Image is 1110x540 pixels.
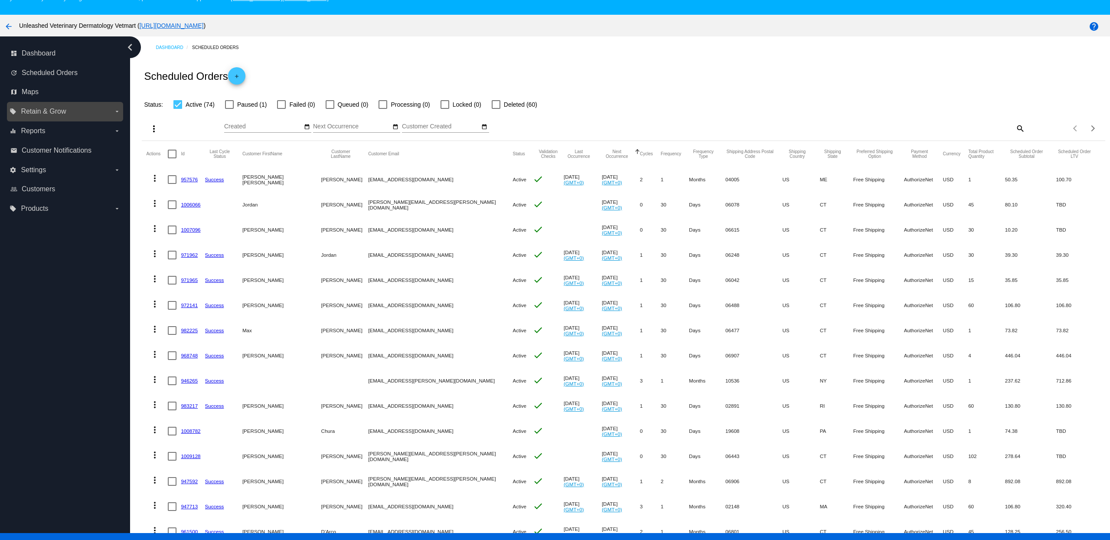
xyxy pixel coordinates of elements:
a: map Maps [10,85,121,99]
mat-cell: 10536 [725,368,782,393]
mat-cell: 30 [661,192,689,217]
mat-cell: 1 [640,293,661,318]
mat-cell: [DATE] [602,444,640,469]
mat-cell: 30 [968,242,1005,268]
mat-cell: 0 [640,217,661,242]
mat-cell: [PERSON_NAME] [PERSON_NAME] [242,167,321,192]
mat-cell: AuthorizeNet [904,293,943,318]
a: Success [205,378,224,383]
mat-cell: [EMAIL_ADDRESS][DOMAIN_NAME] [368,242,513,268]
a: people_outline Customers [10,182,121,196]
mat-cell: CT [820,343,853,368]
mat-cell: AuthorizeNet [904,368,943,393]
a: 968748 [181,353,198,358]
mat-cell: Days [689,343,725,368]
mat-cell: US [782,343,819,368]
a: 972141 [181,302,198,308]
button: Change sorting for CurrencyIso [943,151,961,157]
a: (GMT+0) [602,280,622,286]
mat-cell: 0 [640,192,661,217]
mat-cell: US [782,393,819,419]
mat-cell: [DATE] [564,268,602,293]
mat-cell: [PERSON_NAME] [321,318,369,343]
mat-cell: [EMAIL_ADDRESS][DOMAIN_NAME] [368,217,513,242]
mat-cell: [PERSON_NAME] [242,393,321,419]
mat-cell: 10.20 [1005,217,1056,242]
mat-cell: US [782,293,819,318]
mat-cell: [PERSON_NAME] [242,268,321,293]
mat-cell: AuthorizeNet [904,242,943,268]
i: update [10,69,17,76]
mat-cell: USD [943,419,969,444]
mat-cell: Free Shipping [853,419,904,444]
a: 1009128 [181,453,200,459]
span: Customers [22,185,55,193]
mat-cell: USD [943,167,969,192]
a: (GMT+0) [602,230,622,236]
mat-cell: [EMAIL_ADDRESS][DOMAIN_NAME] [368,293,513,318]
mat-cell: [DATE] [602,242,640,268]
mat-cell: Months [689,368,725,393]
mat-cell: NY [820,368,853,393]
mat-cell: RI [820,393,853,419]
mat-icon: more_vert [150,450,160,460]
button: Change sorting for LifetimeValue [1056,149,1093,159]
mat-cell: USD [943,268,969,293]
mat-cell: 30 [661,393,689,419]
a: Scheduled Orders [192,41,246,54]
a: (GMT+0) [602,205,622,210]
mat-cell: 06488 [725,293,782,318]
input: Next Occurrence [313,123,391,130]
mat-cell: AuthorizeNet [904,444,943,469]
mat-cell: CT [820,242,853,268]
mat-cell: TBD [1056,419,1100,444]
span: Customer Notifications [22,147,91,154]
mat-cell: [DATE] [602,393,640,419]
mat-cell: 73.82 [1056,318,1100,343]
mat-cell: AuthorizeNet [904,192,943,217]
mat-cell: USD [943,242,969,268]
a: (GMT+0) [602,456,622,462]
mat-cell: US [782,167,819,192]
mat-cell: AuthorizeNet [904,268,943,293]
mat-cell: [PERSON_NAME] [242,419,321,444]
mat-cell: 1 [640,343,661,368]
mat-cell: Days [689,293,725,318]
mat-cell: [DATE] [564,167,602,192]
mat-cell: US [782,192,819,217]
mat-cell: 30 [661,444,689,469]
mat-cell: Max [242,318,321,343]
mat-cell: AuthorizeNet [904,419,943,444]
button: Change sorting for CustomerLastName [321,149,361,159]
mat-cell: [DATE] [602,318,640,343]
mat-cell: 35.85 [1056,268,1100,293]
mat-cell: USD [943,293,969,318]
mat-cell: 30 [661,419,689,444]
mat-cell: 30 [661,268,689,293]
mat-cell: CT [820,318,853,343]
mat-cell: 102 [968,444,1005,469]
mat-cell: [EMAIL_ADDRESS][DOMAIN_NAME] [368,419,513,444]
mat-cell: Free Shipping [853,167,904,192]
a: (GMT+0) [602,431,622,437]
mat-cell: US [782,318,819,343]
mat-cell: 19608 [725,419,782,444]
mat-cell: [DATE] [602,217,640,242]
a: (GMT+0) [564,381,584,386]
mat-cell: 1 [661,368,689,393]
mat-cell: 73.82 [1005,318,1056,343]
mat-cell: 1 [968,368,1005,393]
span: Dashboard [22,49,55,57]
mat-cell: CT [820,444,853,469]
mat-cell: Days [689,217,725,242]
mat-cell: [DATE] [602,167,640,192]
mat-cell: Days [689,242,725,268]
a: (GMT+0) [602,406,622,412]
mat-cell: 3 [640,368,661,393]
mat-icon: more_vert [150,425,160,435]
button: Change sorting for Id [181,151,184,157]
mat-cell: [DATE] [564,393,602,419]
button: Change sorting for ShippingPostcode [725,149,774,159]
mat-cell: [DATE] [564,368,602,393]
mat-cell: 06615 [725,217,782,242]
